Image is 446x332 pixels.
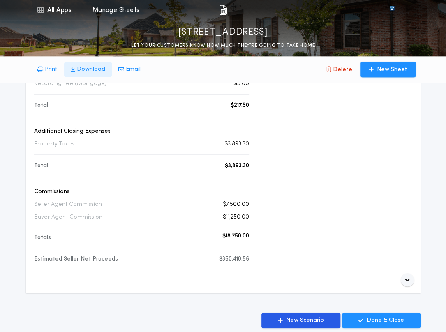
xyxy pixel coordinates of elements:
[219,5,227,15] img: img
[34,255,118,263] p: Estimated Seller Net Proceeds
[34,127,249,136] p: Additional Closing Expenses
[342,313,421,328] button: Done & Close
[34,234,51,242] p: Totals
[320,62,359,77] button: Delete
[232,80,249,88] p: $15.00
[223,213,249,221] p: $11,250.00
[178,26,268,39] p: [STREET_ADDRESS]
[219,255,249,263] p: $350,410.56
[286,316,324,325] p: New Scenario
[31,62,64,77] button: Print
[34,101,48,110] p: Total
[131,41,315,50] p: LET YOUR CUSTOMERS KNOW HOW MUCH THEY’RE GOING TO TAKE HOME
[222,232,249,240] p: $18,750.00
[34,213,102,221] p: Buyer Agent Commission
[360,62,416,77] button: New Sheet
[367,316,404,325] p: Done & Close
[126,65,141,74] p: Email
[333,66,352,74] p: Delete
[224,140,249,148] p: $3,893.30
[223,201,249,209] p: $7,500.00
[34,140,74,148] p: Property Taxes
[374,6,409,14] img: vs-icon
[45,65,58,74] p: Print
[225,162,249,170] p: $3,893.30
[261,313,340,328] button: New Scenario
[112,62,147,77] button: Email
[34,188,249,196] p: Commissions
[77,65,105,74] p: Download
[377,66,407,74] p: New Sheet
[64,62,112,77] button: Download
[34,162,48,170] p: Total
[34,201,102,209] p: Seller Agent Commission
[231,101,249,110] p: $217.50
[34,80,106,88] p: Recording Fee (Mortgage)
